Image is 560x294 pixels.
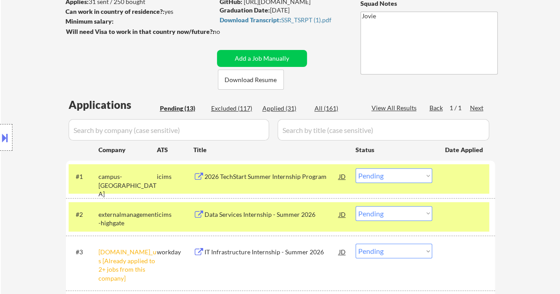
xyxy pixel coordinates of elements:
[338,244,347,260] div: JD
[218,70,284,90] button: Download Resume
[66,28,214,35] strong: Will need Visa to work in that country now/future?:
[372,104,419,112] div: View All Results
[204,210,339,219] div: Data Services Internship - Summer 2026
[157,145,193,154] div: ATS
[204,172,339,181] div: 2026 TechStart Summer Internship Program
[338,206,347,222] div: JD
[450,104,470,112] div: 1 / 1
[220,17,343,25] a: Download Transcript:SSR_TSRPT (1).pdf
[356,141,432,157] div: Status
[429,104,444,112] div: Back
[157,172,193,181] div: icims
[211,104,256,113] div: Excluded (117)
[217,50,307,67] button: Add a Job Manually
[193,145,347,154] div: Title
[204,248,339,257] div: IT Infrastructure Internship - Summer 2026
[445,145,484,154] div: Date Applied
[278,119,489,141] input: Search by title (case sensitive)
[157,248,193,257] div: workday
[65,8,164,15] strong: Can work in country of residence?:
[76,248,91,257] div: #3
[262,104,307,113] div: Applied (31)
[98,248,157,282] div: [DOMAIN_NAME]_us [Already applied to 2+ jobs from this company]
[157,210,193,219] div: icims
[69,119,269,141] input: Search by company (case sensitive)
[213,27,238,36] div: no
[220,17,343,23] div: SSR_TSRPT (1).pdf
[220,6,346,15] div: [DATE]
[470,104,484,112] div: Next
[65,7,211,16] div: yes
[338,168,347,184] div: JD
[160,104,204,113] div: Pending (13)
[220,16,281,24] strong: Download Transcript:
[220,6,270,14] strong: Graduation Date:
[65,17,114,25] strong: Minimum salary:
[315,104,359,113] div: All (161)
